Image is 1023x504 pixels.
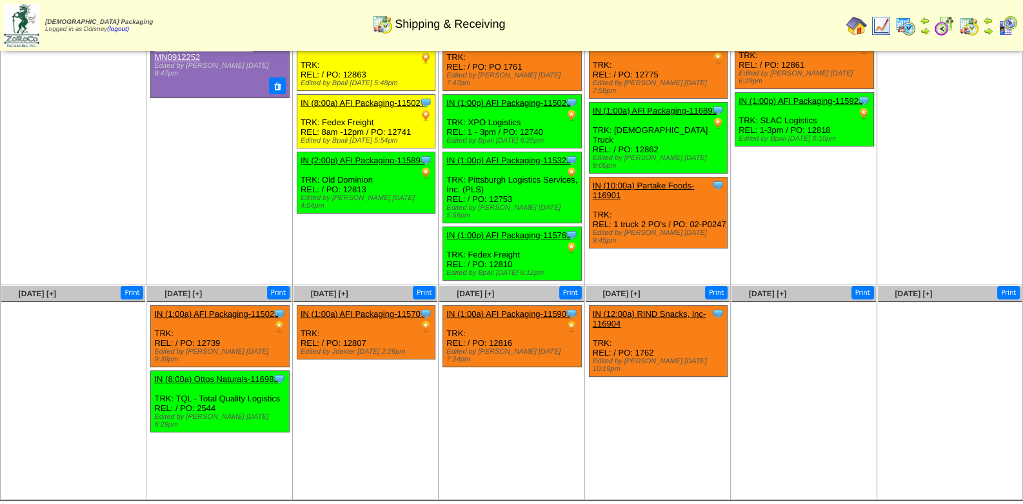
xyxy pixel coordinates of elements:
[311,289,348,298] a: [DATE] [+]
[301,194,435,210] div: Edited by [PERSON_NAME] [DATE] 4:04pm
[154,62,283,77] div: Edited by [PERSON_NAME] [DATE] 8:47pm
[372,14,393,34] img: calendarinout.gif
[301,137,435,145] div: Edited by Bpali [DATE] 5:54pm
[395,17,505,31] span: Shipping & Receiving
[446,348,581,363] div: Edited by [PERSON_NAME] [DATE] 7:24pm
[419,320,432,333] img: PO
[983,26,993,36] img: arrowright.gif
[443,306,581,367] div: TRK: REL: / PO: 12816
[446,98,571,108] a: IN (1:00p) AFI Packaging-115026
[565,96,578,109] img: Tooltip
[301,156,425,165] a: IN (2:00p) AFI Packaging-115894
[711,307,724,320] img: Tooltip
[19,289,56,298] a: [DATE] [+]
[419,52,432,65] img: PO
[593,106,717,116] a: IN (1:00a) AFI Packaging-116899
[983,15,993,26] img: arrowleft.gif
[589,177,727,248] div: TRK: REL: 1 truck 2 PO's / PO: 02-P0247
[301,98,425,108] a: IN (8:00a) AFI Packaging-115027
[419,307,432,320] img: Tooltip
[446,204,581,219] div: Edited by [PERSON_NAME] [DATE] 5:56pm
[589,37,727,99] div: TRK: REL: / PO: 12775
[565,109,578,122] img: PO
[920,26,930,36] img: arrowright.gif
[273,307,286,320] img: Tooltip
[164,289,202,298] a: [DATE] [+]
[446,156,571,165] a: IN (1:00p) AFI Packaging-115325
[154,374,278,384] a: IN (8:00a) Ottos Naturals-116983
[443,95,581,148] div: TRK: XPO Logistics REL: 1 - 3pm / PO: 12740
[45,19,153,33] span: Logged in as Ddisney
[45,19,153,26] span: [DEMOGRAPHIC_DATA] Packaging
[446,137,581,145] div: Edited by Bpali [DATE] 6:25pm
[154,413,288,428] div: Edited by [PERSON_NAME] [DATE] 6:29pm
[593,358,727,373] div: Edited by [PERSON_NAME] [DATE] 10:19pm
[121,286,143,299] button: Print
[565,307,578,320] img: Tooltip
[589,306,727,377] div: TRK: REL: / PO: 1762
[269,77,286,94] button: Delete Note
[739,96,863,106] a: IN (1:00p) AFI Packaging-115923
[934,15,955,36] img: calendarblend.gif
[443,152,581,223] div: TRK: Pittsburgh Logistics Services, Inc. (PLS) REL: / PO: 12753
[997,15,1018,36] img: calendarcustomer.gif
[107,26,129,33] a: (logout)
[154,309,279,319] a: IN (1:00a) AFI Packaging-115025
[267,286,290,299] button: Print
[301,309,425,319] a: IN (1:00a) AFI Packaging-115707
[739,70,873,85] div: Edited by [PERSON_NAME] [DATE] 6:29pm
[711,117,724,130] img: PO
[301,348,435,356] div: Edited by Jdexter [DATE] 2:29pm
[297,306,435,359] div: TRK: REL: / PO: 12807
[589,103,727,174] div: TRK: [DEMOGRAPHIC_DATA] Truck REL: / PO: 12862
[593,309,706,328] a: IN (12:00a) RIND Snacks, Inc-116904
[297,37,435,91] div: TRK: REL: / PO: 12863
[593,229,727,245] div: Edited by [PERSON_NAME] [DATE] 9:45pm
[846,15,867,36] img: home.gif
[749,289,786,298] a: [DATE] [+]
[958,15,979,36] img: calendarinout.gif
[419,154,432,166] img: Tooltip
[151,306,289,367] div: TRK: REL: / PO: 12739
[297,95,435,148] div: TRK: Fedex Freight REL: 8am -12pm / PO: 12741
[565,166,578,179] img: PO
[565,228,578,241] img: Tooltip
[446,72,581,87] div: Edited by [PERSON_NAME] [DATE] 7:47pm
[273,372,286,385] img: Tooltip
[895,15,916,36] img: calendarprod.gif
[273,320,286,333] img: PO
[857,107,870,120] img: PO
[446,269,581,277] div: Edited by Bpali [DATE] 6:12pm
[711,179,724,192] img: Tooltip
[419,109,432,122] img: PO
[871,15,891,36] img: line_graph.gif
[565,154,578,166] img: Tooltip
[997,286,1020,299] button: Print
[857,94,870,107] img: Tooltip
[851,286,874,299] button: Print
[413,286,435,299] button: Print
[711,52,724,65] img: PO
[602,289,640,298] a: [DATE] [+]
[565,320,578,333] img: PO
[457,289,494,298] a: [DATE] [+]
[419,96,432,109] img: Tooltip
[895,289,932,298] a: [DATE] [+]
[297,152,435,214] div: TRK: Old Dominion REL: / PO: 12813
[446,309,571,319] a: IN (1:00a) AFI Packaging-115907
[419,166,432,179] img: PO
[154,348,288,363] div: Edited by [PERSON_NAME] [DATE] 9:39pm
[735,93,873,146] div: TRK: SLAC Logistics REL: 1-3pm / PO: 12818
[920,15,930,26] img: arrowleft.gif
[593,79,727,95] div: Edited by [PERSON_NAME] [DATE] 7:59pm
[446,230,571,240] a: IN (1:00p) AFI Packaging-115769
[593,181,695,200] a: IN (10:00a) Partake Foods-116901
[443,227,581,281] div: TRK: Fedex Freight REL: / PO: 12810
